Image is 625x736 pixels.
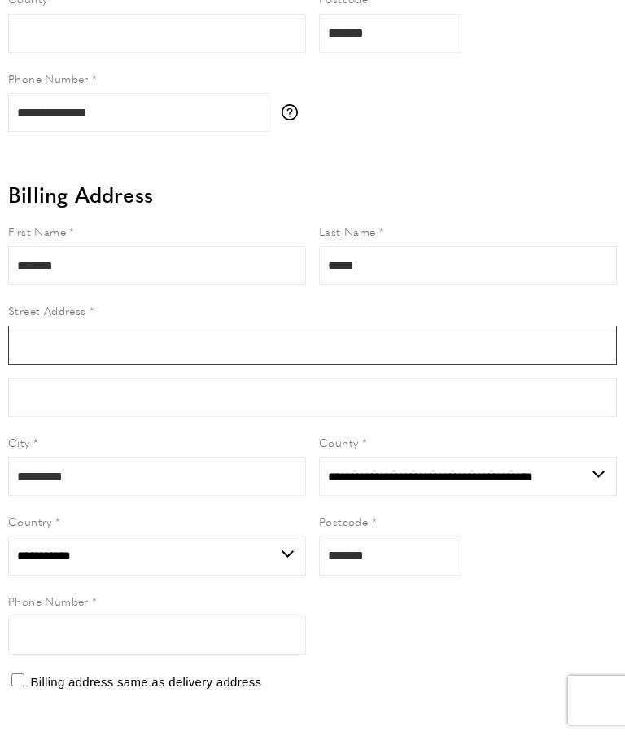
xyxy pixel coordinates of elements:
[8,434,30,450] span: City
[30,675,261,689] span: Billing address same as delivery address
[8,70,89,86] span: Phone Number
[282,104,306,120] button: More information
[319,513,368,529] span: Postcode
[8,513,52,529] span: Country
[319,223,376,239] span: Last Name
[8,180,617,209] h2: Billing Address
[8,302,86,318] span: Street Address
[8,593,89,609] span: Phone Number
[319,434,358,450] span: County
[11,673,24,686] input: Billing address same as delivery address
[8,223,66,239] span: First Name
